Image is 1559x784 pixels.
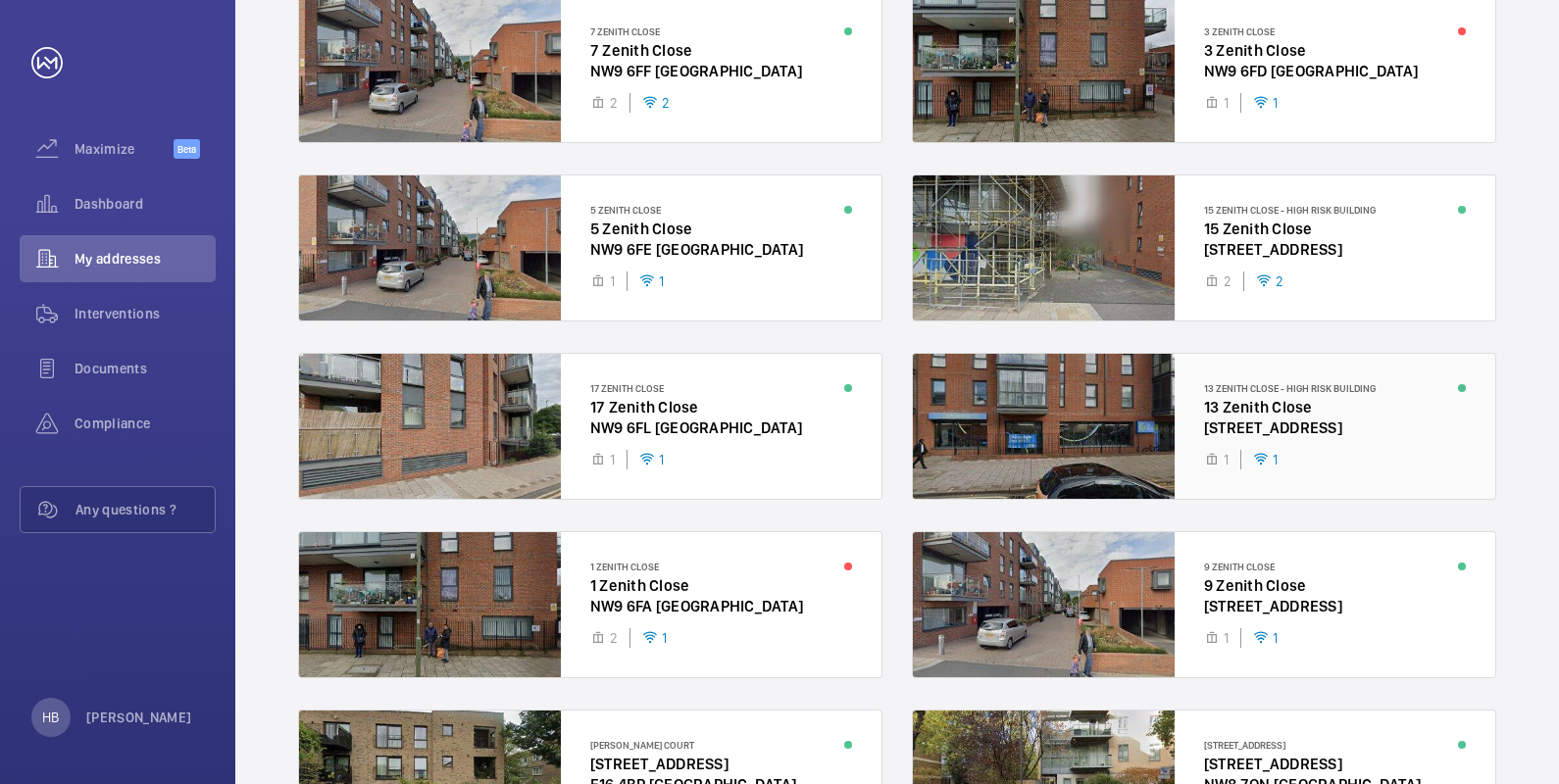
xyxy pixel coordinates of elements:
span: Compliance [75,414,216,433]
span: Interventions [75,304,216,323]
span: Any questions ? [75,500,215,519]
span: Maximize [75,139,174,159]
span: Documents [75,359,216,378]
span: Dashboard [75,194,216,214]
span: Beta [174,139,200,159]
p: HB [42,708,59,727]
p: [PERSON_NAME] [86,708,192,727]
span: My addresses [75,249,216,269]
